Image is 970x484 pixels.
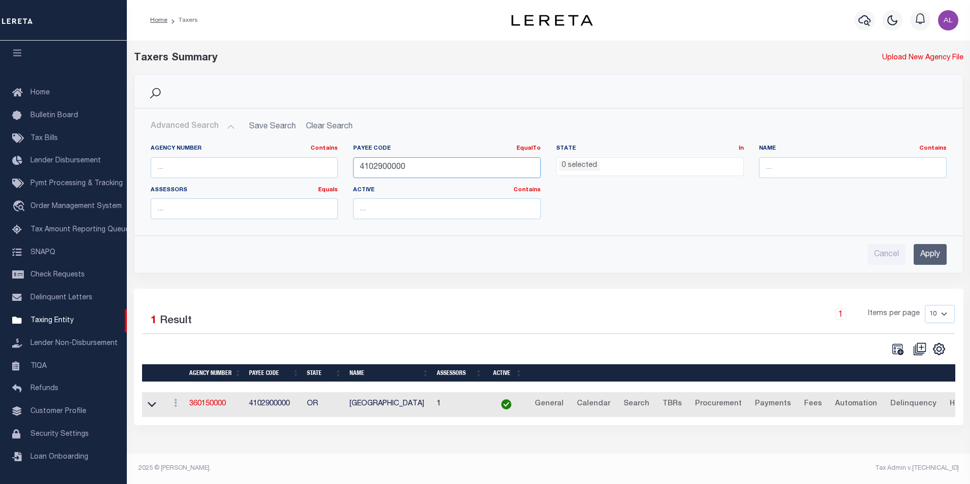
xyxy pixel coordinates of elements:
[303,364,345,382] th: State: activate to sort column ascending
[30,362,47,369] span: TIQA
[739,146,744,151] a: In
[353,157,541,178] input: ...
[800,396,826,412] a: Fees
[30,135,58,142] span: Tax Bills
[150,17,167,23] a: Home
[353,198,541,219] input: ...
[914,244,947,265] input: Apply
[189,400,226,407] a: 360150000
[245,392,303,417] td: 4102900000
[30,249,55,256] span: SNAPQ
[30,294,92,301] span: Delinquent Letters
[30,203,122,210] span: Order Management System
[750,396,795,412] a: Payments
[30,271,85,279] span: Check Requests
[167,16,198,25] li: Taxers
[131,464,549,473] div: 2025 © [PERSON_NAME].
[30,89,50,96] span: Home
[30,226,129,233] span: Tax Amount Reporting Queue
[690,396,746,412] a: Procurement
[30,431,89,438] span: Security Settings
[433,392,486,417] td: 1
[303,392,345,417] td: OR
[530,396,568,412] a: General
[345,392,433,417] td: [GEOGRAPHIC_DATA]
[556,145,744,153] label: State
[151,117,235,136] button: Advanced Search
[619,396,654,412] a: Search
[151,316,157,326] span: 1
[245,364,303,382] th: Payee Code: activate to sort column ascending
[30,112,78,119] span: Bulletin Board
[30,454,88,461] span: Loan Onboarding
[919,146,947,151] a: Contains
[185,364,245,382] th: Agency Number: activate to sort column ascending
[310,146,338,151] a: Contains
[759,157,947,178] input: ...
[433,364,486,382] th: Assessors: activate to sort column ascending
[30,317,74,324] span: Taxing Entity
[868,244,906,265] input: Cancel
[501,399,511,409] img: check-icon-green.svg
[345,364,433,382] th: Name: activate to sort column ascending
[318,187,338,193] a: Equals
[486,364,526,382] th: Active: activate to sort column ascending
[868,308,920,320] span: Items per page
[759,145,947,153] label: Name
[30,385,58,392] span: Refunds
[559,160,600,171] li: 0 selected
[30,340,118,347] span: Lender Non-Disbursement
[556,464,959,473] div: Tax Admin v.[TECHNICAL_ID]
[12,200,28,214] i: travel_explore
[830,396,882,412] a: Automation
[882,53,963,64] a: Upload New Agency File
[151,198,338,219] input: ...
[151,157,338,178] input: ...
[353,145,541,153] label: Payee Code
[30,408,86,415] span: Customer Profile
[30,180,123,187] span: Pymt Processing & Tracking
[516,146,541,151] a: EqualTo
[658,396,686,412] a: TBRs
[160,313,192,329] label: Result
[151,145,338,153] label: Agency Number
[511,15,593,26] img: logo-dark.svg
[886,396,941,412] a: Delinquency
[30,157,101,164] span: Lender Disbursement
[835,308,846,320] a: 1
[353,186,541,195] label: Active
[151,186,338,195] label: Assessors
[134,51,752,66] div: Taxers Summary
[513,187,541,193] a: Contains
[938,10,958,30] img: svg+xml;base64,PHN2ZyB4bWxucz0iaHR0cDovL3d3dy53My5vcmcvMjAwMC9zdmciIHBvaW50ZXItZXZlbnRzPSJub25lIi...
[572,396,615,412] a: Calendar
